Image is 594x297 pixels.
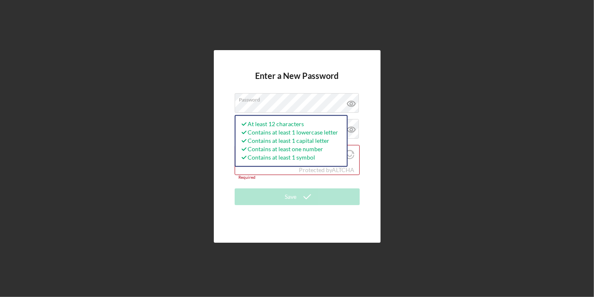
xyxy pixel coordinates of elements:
[299,167,354,173] div: Protected by
[235,175,360,180] div: Required
[332,166,354,173] a: Visit Altcha.org
[239,94,359,103] label: Password
[240,129,338,137] div: Contains at least 1 lowercase letter
[345,153,354,160] a: Visit Altcha.org
[240,145,338,154] div: Contains at least one number
[240,154,338,162] div: Contains at least 1 symbol
[240,120,338,129] div: At least 12 characters
[240,137,338,145] div: Contains at least 1 capital letter
[235,188,360,205] button: Save
[256,71,339,93] h4: Enter a New Password
[285,188,297,205] div: Save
